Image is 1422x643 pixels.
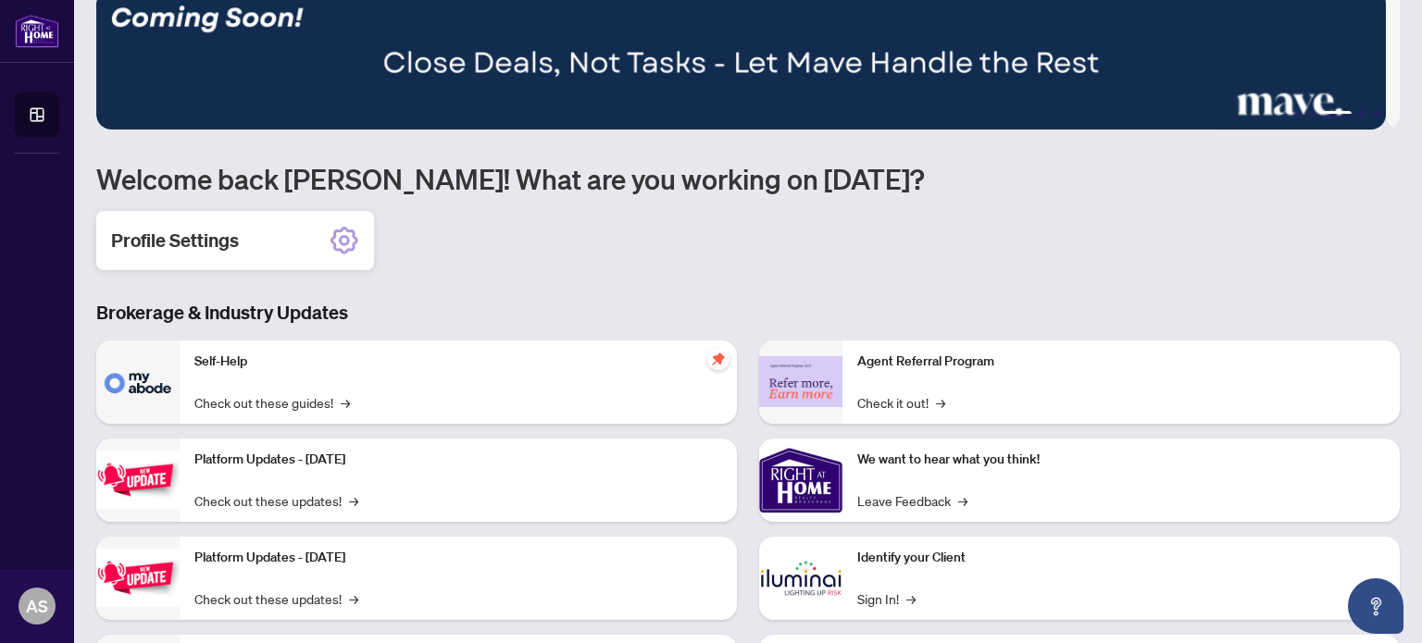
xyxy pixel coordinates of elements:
p: Identify your Client [857,548,1385,568]
a: Check out these guides!→ [194,392,350,413]
a: Sign In!→ [857,588,916,609]
p: Self-Help [194,352,722,372]
a: Check it out!→ [857,392,945,413]
a: Leave Feedback→ [857,490,967,511]
span: pushpin [707,348,730,370]
button: 4 [1359,111,1366,118]
span: → [936,392,945,413]
p: We want to hear what you think! [857,450,1385,470]
p: Platform Updates - [DATE] [194,548,722,568]
img: Identify your Client [759,537,842,620]
button: 1 [1292,111,1300,118]
span: → [958,490,967,511]
h1: Welcome back [PERSON_NAME]! What are you working on [DATE]? [96,161,1400,196]
a: Check out these updates!→ [194,490,358,511]
span: → [906,588,916,609]
h2: Profile Settings [111,228,239,253]
img: Agent Referral Program [759,356,842,407]
h3: Brokerage & Industry Updates [96,300,1400,326]
img: We want to hear what you think! [759,439,842,522]
p: Platform Updates - [DATE] [194,450,722,470]
span: → [349,490,358,511]
button: 2 [1307,111,1315,118]
button: 3 [1322,111,1352,118]
span: → [349,588,358,609]
p: Agent Referral Program [857,352,1385,372]
button: 5 [1374,111,1381,118]
a: Check out these updates!→ [194,588,358,609]
button: Open asap [1348,578,1403,634]
img: Self-Help [96,340,180,424]
span: AS [26,593,48,619]
span: → [341,392,350,413]
img: Platform Updates - July 21, 2025 [96,451,180,509]
img: Platform Updates - July 8, 2025 [96,549,180,607]
img: logo [15,14,59,48]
